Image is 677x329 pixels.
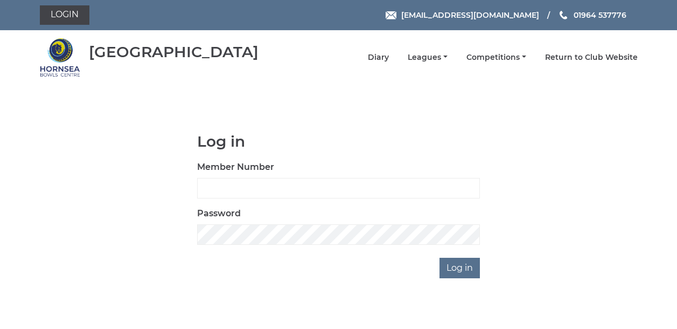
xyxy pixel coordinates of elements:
[408,52,448,63] a: Leagues
[439,258,480,278] input: Log in
[386,9,539,21] a: Email [EMAIL_ADDRESS][DOMAIN_NAME]
[545,52,638,63] a: Return to Club Website
[197,207,241,220] label: Password
[368,52,389,63] a: Diary
[560,11,567,19] img: Phone us
[197,161,274,174] label: Member Number
[40,5,89,25] a: Login
[558,9,626,21] a: Phone us 01964 537776
[197,133,480,150] h1: Log in
[89,44,259,60] div: [GEOGRAPHIC_DATA]
[466,52,526,63] a: Competitions
[574,10,626,20] span: 01964 537776
[386,11,396,19] img: Email
[40,37,80,78] img: Hornsea Bowls Centre
[401,10,539,20] span: [EMAIL_ADDRESS][DOMAIN_NAME]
